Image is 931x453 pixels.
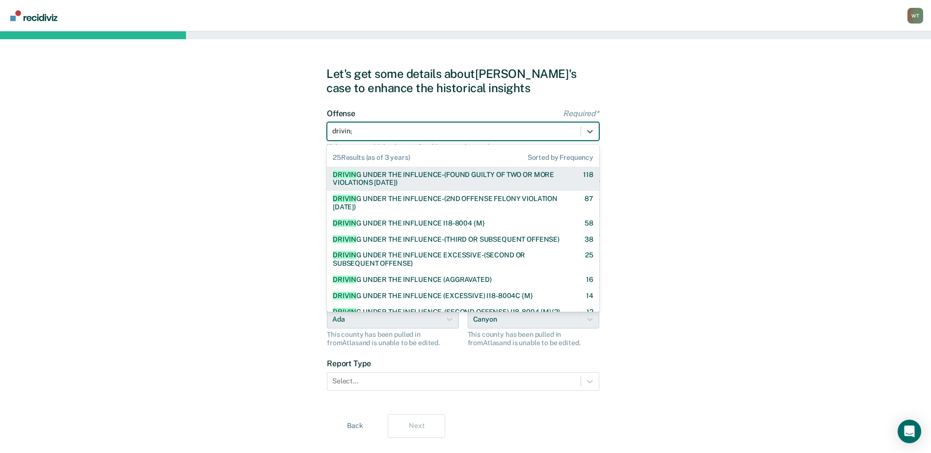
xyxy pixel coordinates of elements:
div: G UNDER THE INFLUENCE-(THIRD OR SUBSEQUENT OFFENSE) [333,235,559,244]
button: Next [388,414,445,438]
span: Required* [563,109,599,118]
div: 12 [586,308,593,316]
span: DRIVIN [333,235,356,243]
button: Back [326,414,384,438]
span: DRIVIN [333,292,356,300]
div: G UNDER THE INFLUENCE I18-8004 {M} [333,219,484,227]
span: DRIVIN [333,219,356,227]
img: Recidiviz [10,10,57,21]
span: 25 Results (as of 3 years) [333,153,410,162]
div: G UNDER THE INFLUENCE (EXCESSIVE) I18-8004C {M} [333,292,533,300]
button: Profile dropdown button [907,8,923,24]
span: Sorted by Frequency [528,153,593,162]
div: 38 [585,235,593,244]
div: This county has been pulled in from Atlas and is unable to be edited. [468,330,600,347]
div: If there are multiple charges for this case, choose the most severe [327,143,599,151]
span: DRIVIN [333,276,356,283]
span: DRIVIN [333,195,356,202]
div: 118 [583,171,593,187]
div: 16 [586,276,593,284]
span: DRIVIN [333,171,356,178]
div: This county has been pulled in from Atlas and is unable to be edited. [327,330,459,347]
div: G UNDER THE INFLUENCE-(FOUND GUILTY OF TWO OR MORE VIOLATIONS [DATE]) [333,171,566,187]
div: W T [907,8,923,24]
span: DRIVIN [333,308,356,316]
div: Let's get some details about [PERSON_NAME]'s case to enhance the historical insights [326,67,605,95]
span: DRIVIN [333,251,356,259]
div: 58 [585,219,593,227]
div: Open Intercom Messenger [898,420,921,443]
div: G UNDER THE INFLUENCE-(SECOND OFFENSE) I18-8004 {M}{2} [333,308,560,316]
div: G UNDER THE INFLUENCE-(2ND OFFENSE FELONY VIOLATION [DATE]) [333,195,567,211]
label: Report Type [327,359,599,368]
div: G UNDER THE INFLUENCE EXCESSIVE-(SECOND OR SUBSEQUENT OFFENSE) [333,251,568,268]
label: Offense [327,109,599,118]
div: 25 [585,251,593,268]
div: 14 [586,292,593,300]
div: G UNDER THE INFLUENCE (AGGRAVATED) [333,276,491,284]
div: 87 [585,195,593,211]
